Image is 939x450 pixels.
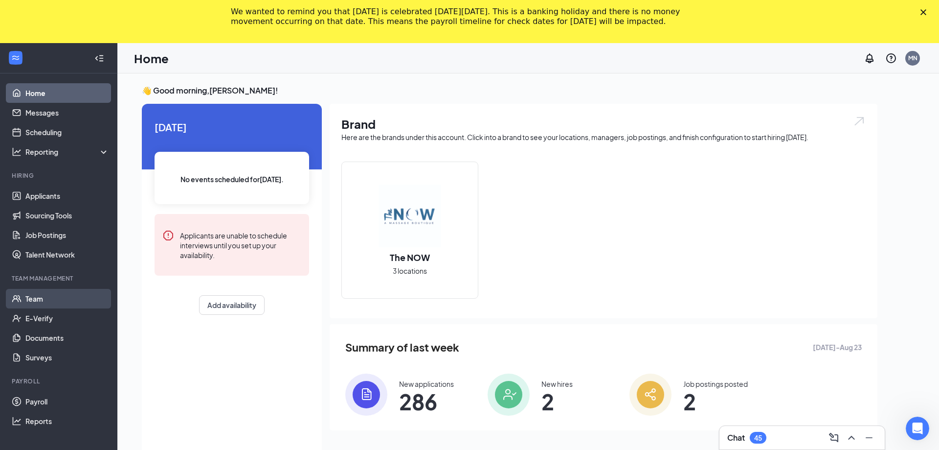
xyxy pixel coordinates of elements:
[683,393,748,410] span: 2
[25,308,109,328] a: E-Verify
[12,171,107,180] div: Hiring
[25,289,109,308] a: Team
[920,9,930,15] div: Close
[488,374,530,416] img: icon
[25,392,109,411] a: Payroll
[629,374,671,416] img: icon
[12,377,107,385] div: Payroll
[25,186,109,206] a: Applicants
[25,328,109,348] a: Documents
[846,432,857,444] svg: ChevronUp
[399,393,454,410] span: 286
[11,53,21,63] svg: WorkstreamLogo
[399,379,454,389] div: New applications
[813,342,862,353] span: [DATE] - Aug 23
[863,432,875,444] svg: Minimize
[864,52,875,64] svg: Notifications
[853,116,866,127] img: open.6027fd2a22e1237b5b06.svg
[379,185,441,247] img: The NOW
[155,119,309,135] span: [DATE]
[25,245,109,264] a: Talent Network
[341,132,866,142] div: Here are the brands under this account. Click into a brand to see your locations, managers, job p...
[25,411,109,431] a: Reports
[94,53,104,63] svg: Collapse
[380,251,440,263] h2: The NOW
[885,52,897,64] svg: QuestionInfo
[231,7,693,26] div: We wanted to remind you that [DATE] is celebrated [DATE][DATE]. This is a banking holiday and the...
[12,147,22,157] svg: Analysis
[345,339,459,356] span: Summary of last week
[180,230,301,260] div: Applicants are unable to schedule interviews until you set up your availability.
[727,432,745,443] h3: Chat
[861,430,877,446] button: Minimize
[162,230,174,241] svg: Error
[393,265,427,276] span: 3 locations
[25,348,109,367] a: Surveys
[25,83,109,103] a: Home
[826,430,842,446] button: ComposeMessage
[908,54,917,62] div: MN
[341,116,866,132] h1: Brand
[683,379,748,389] div: Job postings posted
[541,393,573,410] span: 2
[754,434,762,442] div: 45
[25,206,109,225] a: Sourcing Tools
[12,274,107,283] div: Team Management
[541,379,573,389] div: New hires
[134,50,169,67] h1: Home
[25,103,109,122] a: Messages
[828,432,840,444] svg: ComposeMessage
[199,295,265,315] button: Add availability
[180,174,284,185] span: No events scheduled for [DATE] .
[25,122,109,142] a: Scheduling
[25,225,109,245] a: Job Postings
[25,147,110,157] div: Reporting
[844,430,859,446] button: ChevronUp
[906,417,929,440] iframe: Intercom live chat
[345,374,387,416] img: icon
[142,85,877,96] h3: 👋 Good morning, [PERSON_NAME] !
